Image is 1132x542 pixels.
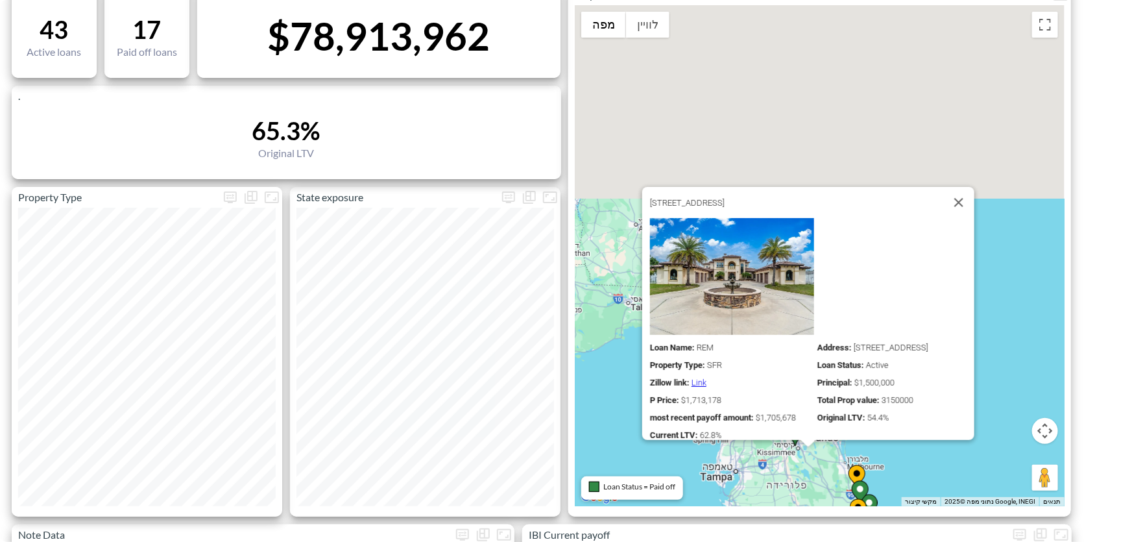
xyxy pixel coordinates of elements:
div: Loan Status Active [817,360,974,370]
div: $78,913,962 [268,12,490,59]
div: Zillow link https://www.zillow.com/homedetails/5251-Carson-St-Saint-Cloud-FL-34771/89873540_zpid/ [650,378,807,388]
a: ‫תנאים (הקישור נפתח בכרטיסייה חדשה) [1043,498,1061,505]
button: more [220,187,241,208]
strong: Current LTV : [650,430,698,440]
div: Current LTV 0.6281 [650,430,871,440]
div: Paid off loans [117,45,177,58]
strong: P Price : [650,395,679,405]
a: Link [692,378,706,388]
div: Show chart as table [519,187,540,208]
p: . [12,88,561,104]
span: נתוני מפה ©2025 Google, INEGI [945,498,1035,505]
div: Principal 1500000 [817,378,974,388]
div: Property Type SFR [650,360,807,370]
button: Fullscreen [540,187,560,208]
p: Property Type [12,190,220,205]
span: [STREET_ADDRESS] [650,198,725,208]
strong: Zillow link : [650,378,690,388]
div: Loan Name REM [650,343,807,352]
button: ‏כדי לפתוח את Street View, צריך לגרור את אטב-איש אל המפה [1032,465,1058,491]
strong: Property Type : [650,360,705,370]
div: P Price 1713178 [650,395,807,405]
button: הצגת מפת רחוב [581,12,626,38]
span: Loan Status = Paid off [603,482,675,491]
p: State exposure [290,190,498,205]
button: Fullscreen [261,187,282,208]
button: סגירה [943,187,974,218]
strong: most recent payoff amount : [650,413,754,423]
button: more [498,187,519,208]
div: Show chart as table [241,187,261,208]
div: Original LTV [252,147,321,159]
button: הצגת תמונות לוויין [626,12,669,38]
div: 65.3% [252,116,321,145]
button: מקשי קיצור [905,497,937,506]
div: Original LTV 0.544 [817,413,974,423]
strong: Loan Status : [817,360,864,370]
button: החלפה של מצב תצוגה למסך מלא [1032,12,1058,38]
strong: Principal : [817,378,852,388]
strong: Loan Name : [650,343,695,352]
div: Total Prop value 3150000 [817,395,974,405]
span: Display settings [220,187,241,208]
div: most recent payoff amount 1705678 [650,413,807,423]
div: 43 [27,14,82,44]
div: Address 5251 Carson St Saint Cloud, FL 34771 [817,343,974,352]
button: פקדי המצלמה של המפה [1032,418,1058,444]
strong: Original LTV : [817,413,865,423]
strong: Address : [817,343,852,352]
span: Display settings [498,187,519,208]
strong: Total Prop value : [817,395,880,405]
div: 17 [117,14,177,44]
a: ‏פתיחת האזור הזה במפות Google (ייפתח חלון חדש) [578,489,621,506]
div: Active loans [27,45,82,58]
